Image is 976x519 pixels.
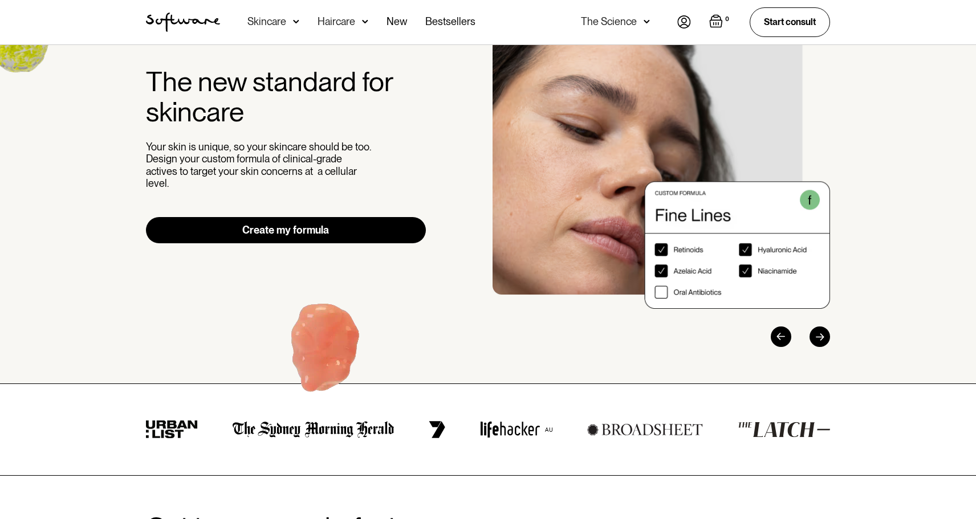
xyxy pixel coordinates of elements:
[146,141,374,190] p: Your skin is unique, so your skincare should be too. Design your custom formula of clinical-grade...
[146,217,426,243] a: Create my formula
[644,16,650,27] img: arrow down
[771,326,791,347] div: Previous slide
[493,1,830,309] div: 2 / 3
[293,16,299,27] img: arrow down
[587,423,703,436] img: broadsheet logo
[318,16,355,27] div: Haircare
[146,67,426,127] h2: The new standard for skincare
[146,13,220,32] a: home
[723,14,731,24] div: 0
[738,422,830,438] img: the latch logo
[581,16,637,27] div: The Science
[146,13,220,32] img: Software Logo
[254,282,396,422] img: Hydroquinone (skin lightening agent)
[480,421,552,438] img: lifehacker logo
[362,16,368,27] img: arrow down
[810,326,830,347] div: Next slide
[750,7,830,36] a: Start consult
[233,421,394,438] img: the Sydney morning herald logo
[709,14,731,30] a: Open empty cart
[247,16,286,27] div: Skincare
[146,420,198,439] img: urban list logo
